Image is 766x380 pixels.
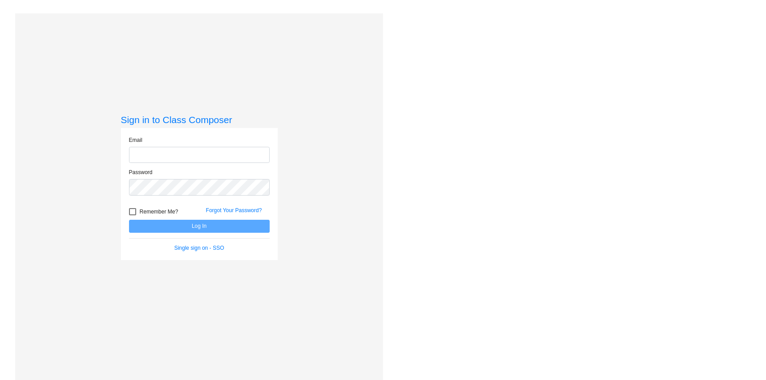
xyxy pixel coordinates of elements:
h3: Sign in to Class Composer [121,114,278,125]
button: Log In [129,220,270,233]
a: Forgot Your Password? [206,207,262,213]
span: Remember Me? [140,206,178,217]
label: Password [129,168,153,176]
label: Email [129,136,142,144]
a: Single sign on - SSO [174,245,224,251]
